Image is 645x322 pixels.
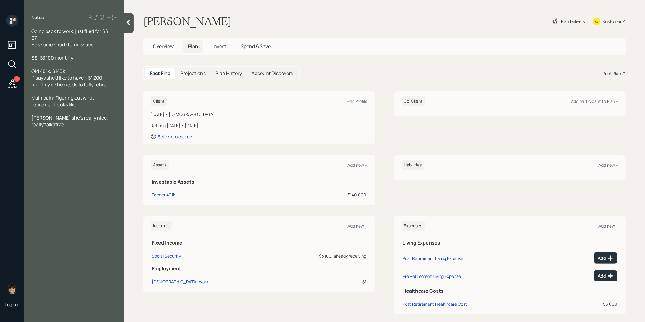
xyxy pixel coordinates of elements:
[215,71,242,76] h5: Plan History
[272,192,366,198] div: $140,000
[403,255,464,261] div: Post Retirement Living Expense
[403,273,461,279] div: Pre Retirement Living Expense
[559,301,617,307] div: $5,000
[152,192,175,198] div: Former 401k
[188,43,198,50] span: Plan
[561,18,585,25] div: Plan Delivery
[213,43,226,50] span: Invest
[31,28,108,48] span: Going back to work, just filed for SS 67 Has some short-term issues
[598,273,613,279] div: Add
[598,255,613,261] div: Add
[31,68,106,88] span: Old 401k: $140k ^ says she'd like to have ~$1,200 monthly if she needs to fully retire
[152,266,366,271] h5: Employment
[603,18,621,25] div: Kustomer
[403,301,467,307] div: Post Retirement Healthcare Cost
[153,43,174,50] span: Overview
[598,162,618,168] div: Add new +
[31,15,44,21] label: Notes
[151,111,368,117] div: [DATE] • [DEMOGRAPHIC_DATA]
[252,71,293,76] h5: Account Discovery
[143,15,231,28] h1: [PERSON_NAME]
[347,98,368,104] div: Edit Profile
[348,162,368,168] div: Add new +
[158,134,192,140] div: Set risk tolerance
[151,96,167,106] h6: Client
[152,179,366,185] h5: Investable Assets
[31,54,73,61] span: SS: $3,100 monthly
[594,270,617,281] button: Add
[603,70,621,77] div: Print Plan
[6,282,18,294] img: treva-nostdahl-headshot.png
[31,114,109,128] span: [PERSON_NAME] she's really nice, really talkative
[150,71,171,76] h5: Fact Find
[180,71,206,76] h5: Projections
[14,76,20,82] div: 7
[402,160,424,170] h6: Liabilities
[402,96,425,106] h6: Co-Client
[152,253,181,259] div: Social Security
[31,94,95,108] span: Main pain: Figuring out what retirement looks like
[403,288,617,294] h5: Healthcare Costs
[241,43,271,50] span: Spend & Save
[402,221,425,231] h6: Expenses
[598,223,618,229] div: Add new +
[270,253,366,259] div: $3,100, already receiving
[152,240,366,246] h5: Fixed Income
[151,122,368,129] div: Retiring [DATE] • [DATE]
[152,279,208,284] div: [DEMOGRAPHIC_DATA] work
[594,252,617,264] button: Add
[151,221,172,231] h6: Incomes
[348,223,368,229] div: Add new +
[270,278,366,285] div: $1
[571,98,618,104] div: Add participant to Plan +
[403,240,617,246] h5: Living Expenses
[151,160,169,170] h6: Assets
[5,302,19,307] div: Log out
